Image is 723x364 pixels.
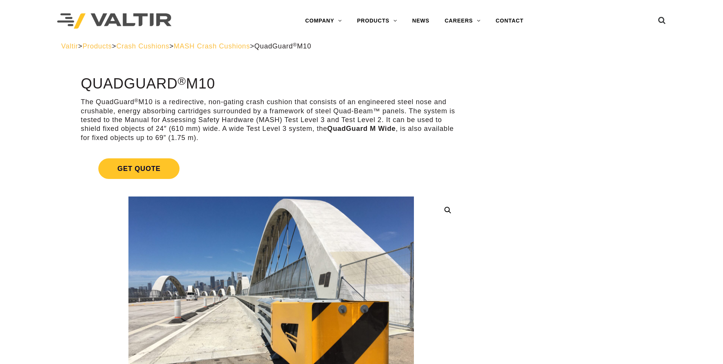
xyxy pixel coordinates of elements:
[81,149,462,188] a: Get Quote
[293,42,297,48] sup: ®
[254,42,311,50] span: QuadGuard M10
[81,76,462,92] h1: QuadGuard M10
[174,42,250,50] a: MASH Crash Cushions
[178,75,186,87] sup: ®
[298,13,349,29] a: COMPANY
[349,13,405,29] a: PRODUCTS
[327,125,396,132] strong: QuadGuard M Wide
[82,42,112,50] a: Products
[61,42,78,50] a: Valtir
[488,13,531,29] a: CONTACT
[135,98,139,103] sup: ®
[81,98,462,142] p: The QuadGuard M10 is a redirective, non-gating crash cushion that consists of an engineered steel...
[61,42,662,51] div: > > > >
[116,42,169,50] a: Crash Cushions
[437,13,488,29] a: CAREERS
[57,13,172,29] img: Valtir
[405,13,437,29] a: NEWS
[98,158,180,179] span: Get Quote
